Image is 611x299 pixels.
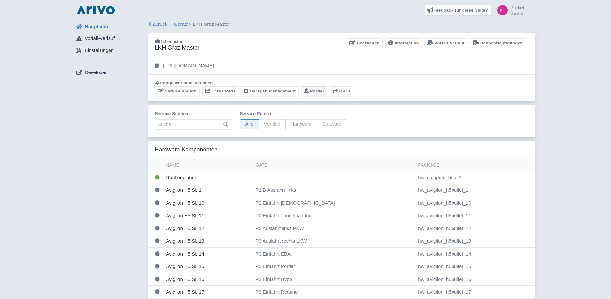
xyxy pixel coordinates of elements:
img: logo [75,5,116,15]
td: P3 Einfahrt Hypo [253,273,416,286]
td: P3 Einfahrt Portier [253,260,416,273]
button: RPCs [330,86,354,96]
td: Avigilon H5 SL 10 [164,197,253,209]
small: GESIG [510,11,524,15]
td: Avigilon H5 SL 15 [164,260,253,273]
td: hw_avigilon_h5bullet_17 [415,286,535,299]
span: Hardware [285,119,317,129]
td: Avigilon H5 SL 17 [164,286,253,299]
a: Information [385,38,422,48]
label: Service suchen [155,111,232,117]
span: Portier [510,5,524,10]
td: hw_avigilon_h5bullet_12 [415,222,535,235]
label: Service filtern [240,111,347,117]
a: Developer [71,66,148,79]
a: Garagen Management [241,86,299,96]
a: Vorfall-Verlauf [71,33,148,45]
td: Avigilon H5 SL 1 [164,184,253,197]
a: Einstellungen [71,44,148,57]
span: Hauptseite [85,23,110,31]
a: Portier [301,86,327,96]
td: hw_avigilon_h5bullet_1 [415,184,535,197]
a: Service ändern [155,86,200,96]
span: Vorfälle [259,119,286,129]
a: Zurück [148,21,167,27]
td: P3 Ausfahrt links PKW [253,222,416,235]
a: Hauptseite [71,21,148,33]
td: P3 Einfahrt EBA [253,247,416,260]
div: > LKH Graz Master [148,21,535,28]
a: Feedback für diese Seite? [425,5,491,15]
input: Suche… [155,119,232,130]
td: Avigilon H5 SL 11 [164,209,253,222]
h3: Hardware Komponenten [155,146,218,153]
td: P3 Einfahrt Rettung [253,286,416,299]
a: Vorfall-Verlauf [425,38,467,48]
th: Package [415,159,535,171]
td: hw_compute_nuc_1 [415,171,535,184]
td: P2 Einfahrt Tunnelbahnhof [253,209,416,222]
span: Vorfall-Verlauf [85,35,115,42]
td: hw_avigilon_h5bullet_10 [415,197,535,209]
a: Geräte [174,21,189,27]
td: hw_avigilon_h5bullet_13 [415,235,535,248]
td: Avigilon H5 SL 16 [164,273,253,286]
span: Fortgeschrittene Aktionen [160,81,213,85]
td: Avigilon H5 SL 12 [164,222,253,235]
a: Portier GESIG [493,5,524,15]
td: Recheneinheit [164,171,253,184]
a: Bearbeiten [347,38,382,48]
td: Avigilon H5 SL 14 [164,247,253,260]
span: Developer [85,69,107,76]
a: Benachrichtigungen [470,38,526,48]
td: hw_avigilon_h5bullet_15 [415,260,535,273]
th: Gate [253,159,416,171]
td: hw_avigilon_h5bullet_16 [415,273,535,286]
span: Einstellungen [85,47,114,54]
td: P2 Einfahrt [DEMOGRAPHIC_DATA] [253,197,416,209]
td: hw_avigilon_h5bullet_14 [415,247,535,260]
td: P3 Ausfahrt rechts LKW [253,235,416,248]
td: P1 B Ausfahrt links [253,184,416,197]
span: Alle [240,119,259,129]
td: hw_avigilon_h5bullet_11 [415,209,535,222]
a: Thresholds [202,86,238,96]
td: Avigilon H5 SL 13 [164,235,253,248]
span: lkh-master [161,39,183,44]
span: Software [317,119,347,129]
th: Name [164,159,253,171]
p: [URL][DOMAIN_NAME] [163,62,214,70]
h3: LKH Graz Master [155,44,200,52]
